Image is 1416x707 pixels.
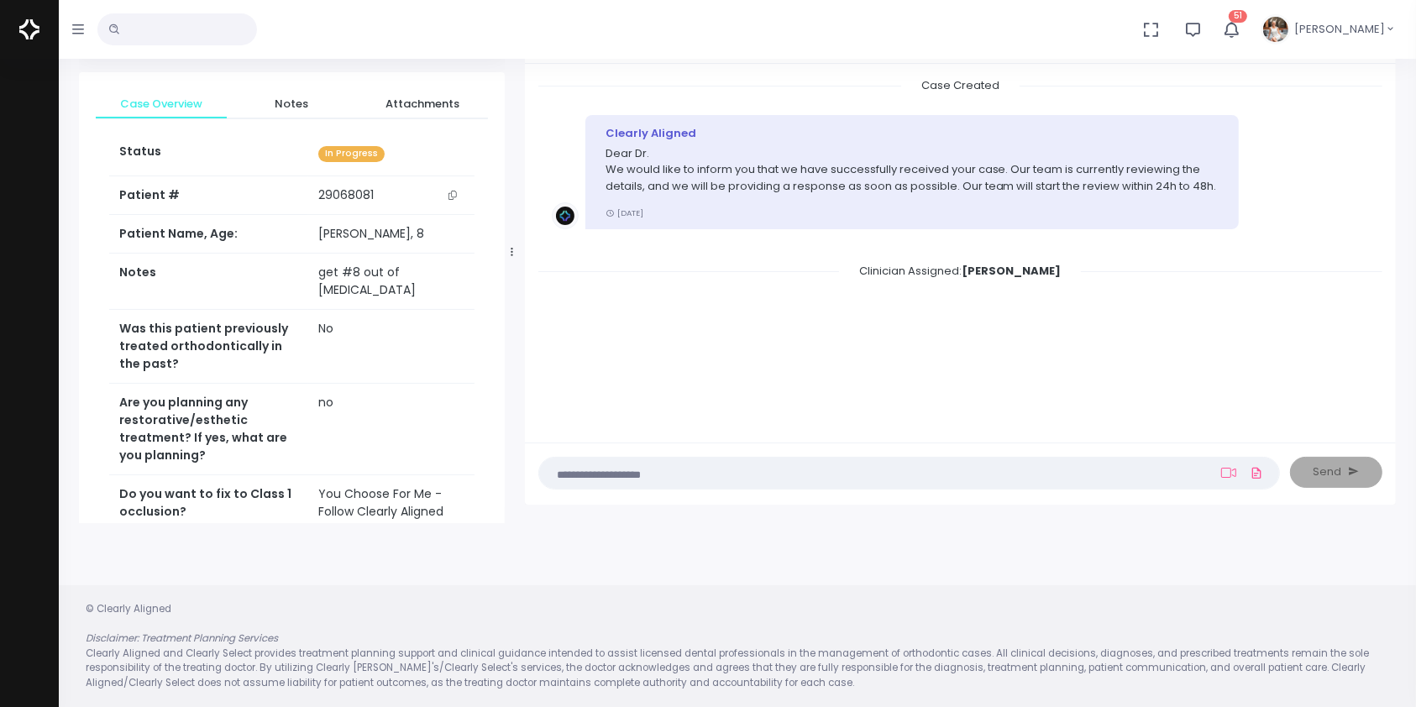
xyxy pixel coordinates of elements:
th: Are you planning any restorative/esthetic treatment? If yes, what are you planning? [109,384,308,475]
p: Dear Dr. We would like to inform you that we have successfully received your case. Our team is cu... [606,145,1219,195]
span: Clinician Assigned: [839,258,1081,284]
td: no [308,384,475,475]
th: Status [109,133,308,175]
b: [PERSON_NAME] [962,263,1061,279]
em: Disclaimer: Treatment Planning Services [86,631,278,645]
th: Was this patient previously treated orthodontically in the past? [109,310,308,384]
td: You Choose For Me - Follow Clearly Aligned Recommendations [308,475,475,549]
img: Logo Horizontal [19,12,39,47]
span: In Progress [318,146,385,162]
span: Case Overview [109,96,213,113]
span: [PERSON_NAME] [1294,21,1385,38]
td: No [308,310,475,384]
td: get #8 out of [MEDICAL_DATA] [308,254,475,310]
div: scrollable content [538,77,1382,426]
span: Case Created [901,72,1020,98]
span: Attachments [370,96,475,113]
th: Patient # [109,175,308,215]
span: Notes [240,96,344,113]
a: Add Files [1246,458,1267,488]
span: 51 [1229,10,1247,23]
img: Header Avatar [1261,14,1291,45]
small: [DATE] [606,207,643,218]
th: Notes [109,254,308,310]
div: Clearly Aligned [606,125,1219,142]
td: [PERSON_NAME], 8 [308,215,475,254]
div: © Clearly Aligned Clearly Aligned and Clearly Select provides treatment planning support and clin... [69,602,1406,690]
a: Add Loom Video [1218,466,1240,479]
th: Patient Name, Age: [109,215,308,254]
td: 29068081 [308,176,475,215]
th: Do you want to fix to Class 1 occlusion? [109,475,308,549]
